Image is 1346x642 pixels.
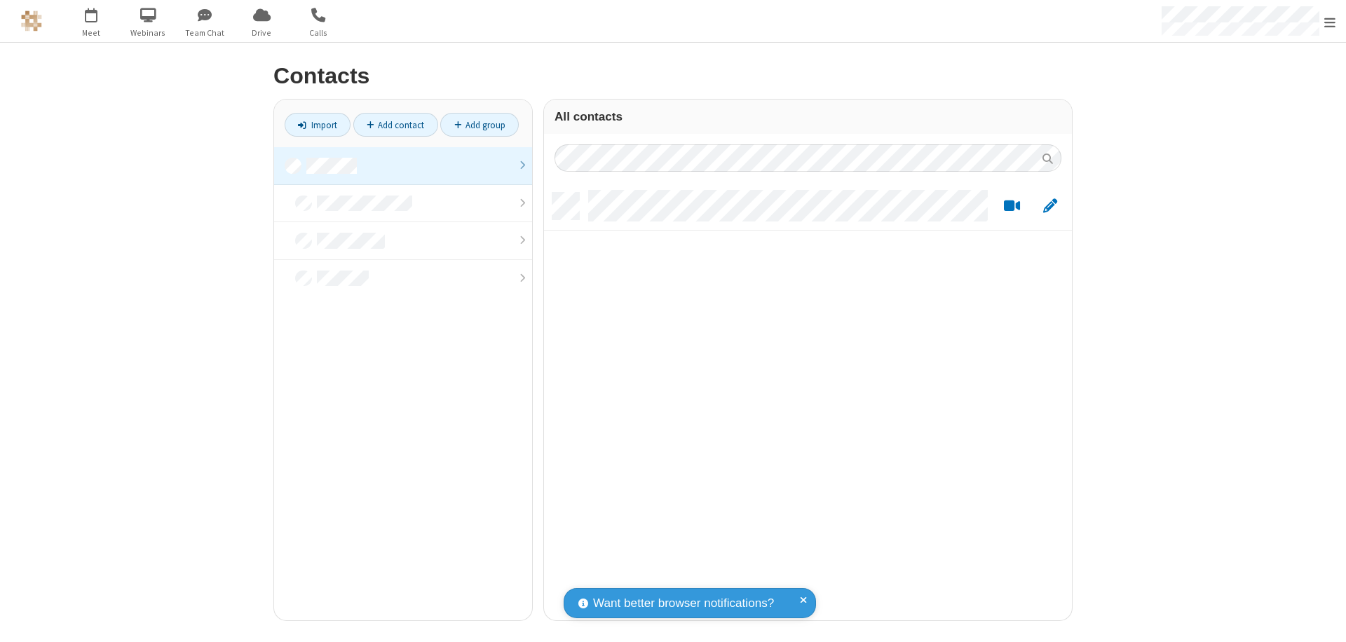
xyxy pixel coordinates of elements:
h2: Contacts [273,64,1073,88]
span: Team Chat [179,27,231,39]
span: Want better browser notifications? [593,594,774,613]
iframe: Chat [1311,606,1335,632]
h3: All contacts [555,110,1061,123]
a: Add contact [353,113,438,137]
div: grid [544,182,1072,620]
a: Add group [440,113,519,137]
img: QA Selenium DO NOT DELETE OR CHANGE [21,11,42,32]
span: Drive [236,27,288,39]
span: Calls [292,27,345,39]
span: Webinars [122,27,175,39]
button: Edit [1036,198,1063,215]
span: Meet [65,27,118,39]
a: Import [285,113,351,137]
button: Start a video meeting [998,198,1026,215]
